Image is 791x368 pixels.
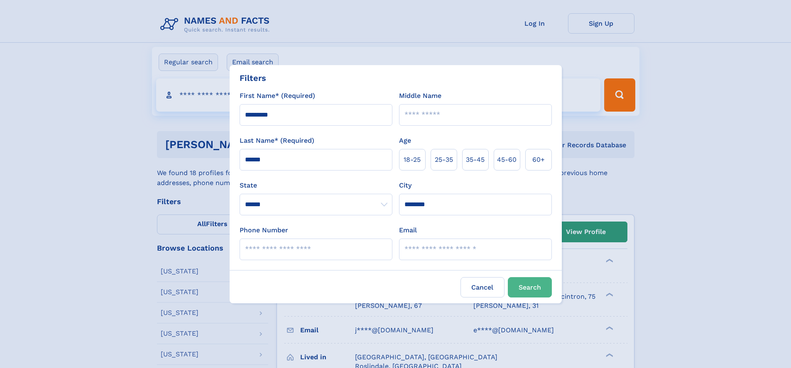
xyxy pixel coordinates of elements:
label: Email [399,225,417,235]
span: 35‑45 [466,155,485,165]
label: Last Name* (Required) [240,136,314,146]
div: Filters [240,72,266,84]
button: Search [508,277,552,297]
label: Age [399,136,411,146]
span: 60+ [532,155,545,165]
label: Cancel [460,277,504,297]
label: City [399,180,411,190]
label: State [240,180,392,190]
label: First Name* (Required) [240,91,315,101]
label: Phone Number [240,225,288,235]
span: 25‑35 [435,155,453,165]
span: 18‑25 [404,155,421,165]
label: Middle Name [399,91,441,101]
span: 45‑60 [497,155,517,165]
